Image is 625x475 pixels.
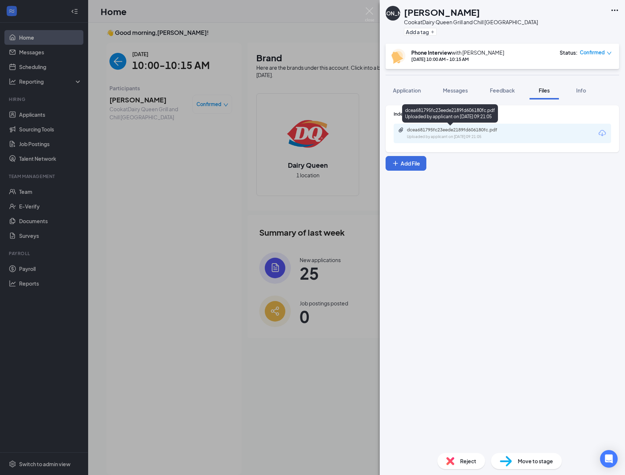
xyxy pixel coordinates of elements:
div: dcea681795fc23eede2189fd606180fc.pdf [407,127,510,133]
span: Files [539,87,550,94]
div: dcea681795fc23eede2189fd606180fc.pdf Uploaded by applicant on [DATE] 09:21:05 [402,104,498,123]
svg: Plus [430,30,435,34]
span: Reject [460,457,476,465]
span: Application [393,87,421,94]
button: PlusAdd a tag [404,28,437,36]
a: Paperclipdcea681795fc23eede2189fd606180fc.pdfUploaded by applicant on [DATE] 09:21:05 [398,127,517,140]
b: Phone Interview [411,49,452,56]
span: Feedback [490,87,515,94]
div: [DATE] 10:00 AM - 10:15 AM [411,56,504,62]
h1: [PERSON_NAME] [404,6,480,18]
span: down [607,51,612,56]
button: Add FilePlus [386,156,426,171]
div: Uploaded by applicant on [DATE] 09:21:05 [407,134,517,140]
div: with [PERSON_NAME] [411,49,504,56]
svg: Ellipses [610,6,619,15]
svg: Download [598,129,607,138]
span: Confirmed [580,49,605,56]
div: Status : [560,49,578,56]
svg: Plus [392,160,399,167]
div: Open Intercom Messenger [600,450,618,468]
div: [PERSON_NAME] [372,10,414,17]
span: Info [576,87,586,94]
span: Messages [443,87,468,94]
span: Move to stage [518,457,553,465]
svg: Paperclip [398,127,404,133]
div: Indeed Resume [394,111,611,117]
div: Cook at Dairy Queen Grill and Chill [GEOGRAPHIC_DATA] [404,18,538,26]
